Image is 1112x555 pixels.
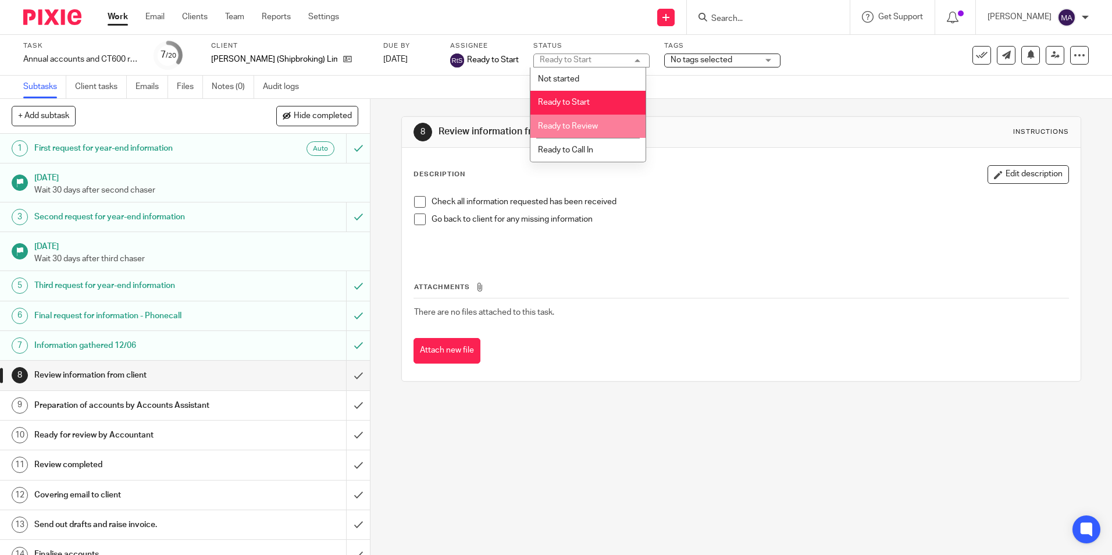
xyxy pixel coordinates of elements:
[262,11,291,23] a: Reports
[211,54,337,65] p: [PERSON_NAME] (Shipbroking) Limited
[12,337,28,354] div: 7
[34,426,234,444] h1: Ready for review by Accountant
[225,11,244,23] a: Team
[12,487,28,503] div: 12
[34,486,234,504] h1: Covering email to client
[34,184,359,196] p: Wait 30 days after second chaser
[34,307,234,325] h1: Final request for information - Phonecall
[538,122,598,130] span: Ready to Review
[671,56,732,64] span: No tags selected
[34,516,234,533] h1: Send out drafts and raise invoice.
[182,11,208,23] a: Clients
[12,209,28,225] div: 3
[34,208,234,226] h1: Second request for year-end information
[12,277,28,294] div: 5
[136,76,168,98] a: Emails
[664,41,780,51] label: Tags
[12,517,28,533] div: 13
[34,238,359,252] h1: [DATE]
[12,397,28,414] div: 9
[34,140,234,157] h1: First request for year-end information
[34,169,359,184] h1: [DATE]
[432,196,1068,208] p: Check all information requested has been received
[23,41,140,51] label: Task
[533,41,650,51] label: Status
[12,457,28,473] div: 11
[23,76,66,98] a: Subtasks
[538,98,590,106] span: Ready to Start
[12,367,28,383] div: 8
[276,106,358,126] button: Hide completed
[450,54,464,67] img: svg%3E
[12,308,28,324] div: 6
[34,367,234,384] h1: Review information from client
[166,52,176,59] small: /20
[467,54,519,66] span: Ready to Start
[263,76,308,98] a: Audit logs
[439,126,766,138] h1: Review information from client
[414,170,465,179] p: Description
[450,41,519,51] label: Assignee
[108,11,128,23] a: Work
[212,76,254,98] a: Notes (0)
[23,54,140,65] div: Annual accounts and CT600 return - NON BOOKKEEPING CLIENTS
[34,277,234,294] h1: Third request for year-end information
[75,76,127,98] a: Client tasks
[12,140,28,156] div: 1
[34,253,359,265] p: Wait 30 days after third chaser
[23,9,81,25] img: Pixie
[414,123,432,141] div: 8
[12,427,28,443] div: 10
[988,165,1069,184] button: Edit description
[538,146,593,154] span: Ready to Call In
[308,11,339,23] a: Settings
[1057,8,1076,27] img: svg%3E
[12,106,76,126] button: + Add subtask
[306,141,334,156] div: Auto
[211,41,369,51] label: Client
[432,214,1068,225] p: Go back to client for any missing information
[383,55,408,63] span: [DATE]
[145,11,165,23] a: Email
[34,456,234,474] h1: Review completed
[34,337,234,354] h1: Information gathered 12/06
[161,48,176,62] div: 7
[540,56,591,64] div: Ready to Start
[34,397,234,414] h1: Preparation of accounts by Accounts Assistant
[383,41,436,51] label: Due by
[414,284,470,290] span: Attachments
[988,11,1052,23] p: [PERSON_NAME]
[177,76,203,98] a: Files
[878,13,923,21] span: Get Support
[710,14,815,24] input: Search
[414,308,554,316] span: There are no files attached to this task.
[538,75,579,83] span: Not started
[294,112,352,121] span: Hide completed
[1013,127,1069,137] div: Instructions
[414,338,480,364] button: Attach new file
